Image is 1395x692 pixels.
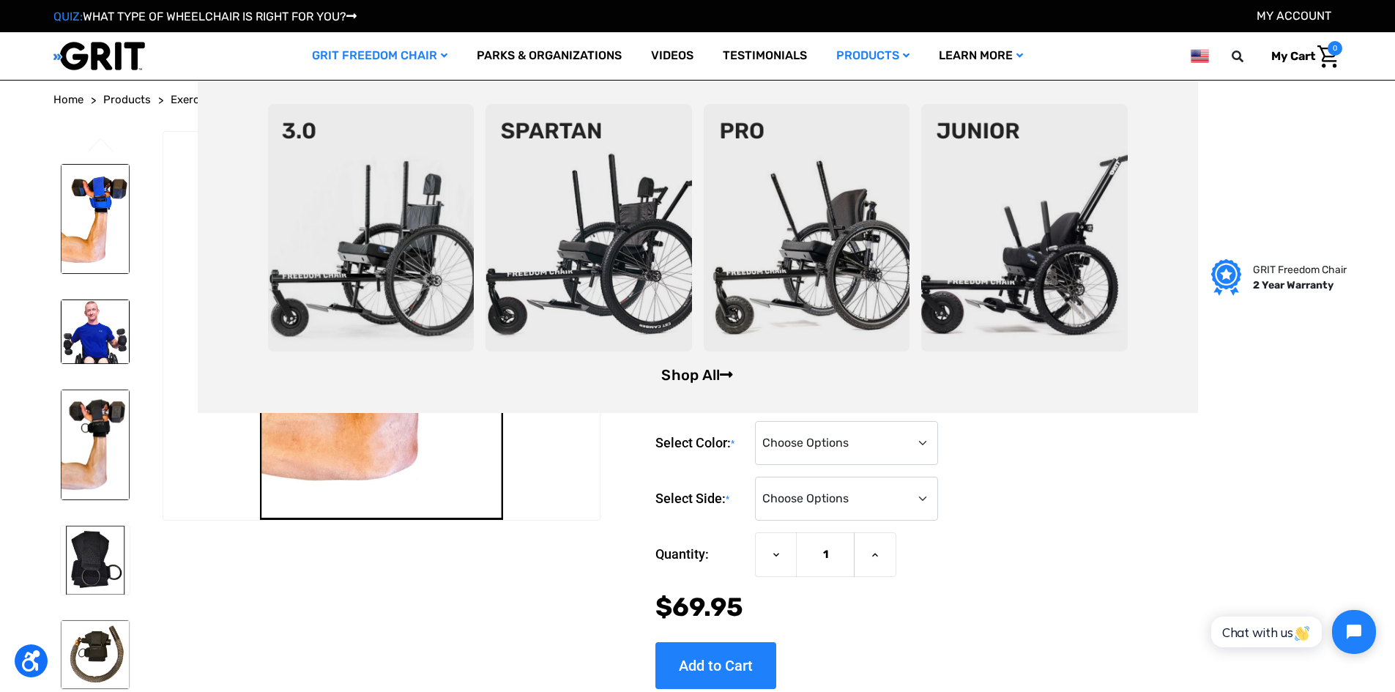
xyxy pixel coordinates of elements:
[661,366,733,384] a: Shop All
[53,10,357,23] a: QUIZ:WHAT TYPE OF WHEELCHAIR IS RIGHT FOR YOU?
[53,10,83,23] span: QUIZ:
[1271,49,1315,63] span: My Cart
[636,32,708,80] a: Videos
[708,32,822,80] a: Testimonials
[655,532,748,576] label: Quantity:
[163,132,600,521] img: Grasping Cuffs by Handi Accessories
[704,104,910,351] img: pro-chair.png
[1253,279,1333,291] strong: 2 Year Warranty
[86,138,116,155] button: Go to slide 4 of 4
[61,390,130,500] img: Grasping Cuffs by Handi Accessories
[486,104,692,351] img: spartan2.png
[924,32,1038,80] a: Learn More
[1260,41,1342,72] a: Cart with 0 items
[53,41,145,71] img: GRIT All-Terrain Wheelchair and Mobility Equipment
[103,93,151,106] span: Products
[1328,41,1342,56] span: 0
[1191,47,1208,65] img: us.png
[1211,259,1241,296] img: Grit freedom
[1195,598,1388,666] iframe: Tidio Chat
[103,92,151,108] a: Products
[61,620,130,689] img: Grasping Cuffs by Handi Accessories
[53,92,1342,108] nav: Breadcrumb
[655,642,776,689] input: Add to Cart
[921,104,1128,351] img: junior-chair.png
[53,92,83,108] a: Home
[1253,262,1347,278] p: GRIT Freedom Chair
[268,104,475,351] img: 3point0.png
[822,32,924,80] a: Products
[1317,45,1339,68] img: Cart
[61,526,130,595] img: Grasping Cuffs by Handi Accessories
[171,93,265,106] span: Exercise & Fitness
[655,592,743,622] span: $69.95
[61,300,130,364] img: Grasping Cuffs by Handi Accessories
[53,93,83,106] span: Home
[171,92,265,108] a: Exercise & Fitness
[655,421,748,466] label: Select Color:
[1257,9,1331,23] a: Account
[462,32,636,80] a: Parks & Organizations
[655,477,748,521] label: Select Side:
[297,32,462,80] a: GRIT Freedom Chair
[61,164,130,275] img: Grasping Cuffs by Handi Accessories
[1238,41,1260,72] input: Search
